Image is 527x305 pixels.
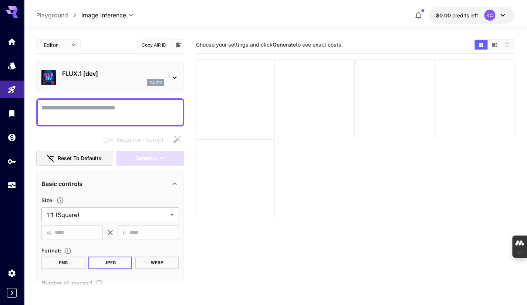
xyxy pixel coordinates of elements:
div: KC [484,10,495,21]
span: H [123,228,126,237]
a: Playground [36,11,68,20]
button: Expand sidebar [7,288,17,298]
button: Show images in grid view [474,40,487,50]
span: Negative Prompt [116,135,163,144]
div: Home [7,37,16,46]
button: Add to library [175,40,182,49]
p: flux1d [149,80,162,85]
button: $0.00KC [429,7,514,24]
button: Show images in video view [488,40,501,50]
span: Size : [41,197,54,203]
div: Wallet [7,133,16,142]
p: FLUX.1 [dev] [62,69,164,78]
div: Playground [7,85,16,94]
button: WEBP [135,257,179,269]
button: JPEG [88,257,132,269]
span: W [47,228,52,237]
p: Basic controls [41,179,82,188]
button: Copy AIR ID [137,40,170,50]
div: Usage [7,181,16,190]
div: Models [7,61,16,70]
button: PNG [41,257,85,269]
div: $0.00 [436,11,478,19]
div: Settings [7,268,16,278]
span: Choose your settings and click to see exact costs. [196,41,343,48]
div: Library [7,109,16,118]
nav: breadcrumb [36,11,81,20]
div: Show images in grid viewShow images in video viewShow images in list view [474,39,514,50]
button: Reset to defaults [36,151,113,166]
span: $0.00 [436,12,452,18]
button: Show images in list view [501,40,514,50]
span: Format : [41,247,61,254]
div: FLUX.1 [dev]flux1d [41,66,179,89]
div: Basic controls [41,175,179,193]
span: credits left [452,12,478,18]
span: Editor [44,41,67,49]
span: 1:1 (Square) [47,210,167,219]
span: Negative prompts are not compatible with the selected model. [102,135,169,144]
button: Choose the file format for the output image. [61,247,74,254]
span: Image Inference [81,11,126,20]
button: Adjust the dimensions of the generated image by specifying its width and height in pixels, or sel... [54,197,67,204]
b: Generate [273,41,296,48]
div: API Keys [7,157,16,166]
